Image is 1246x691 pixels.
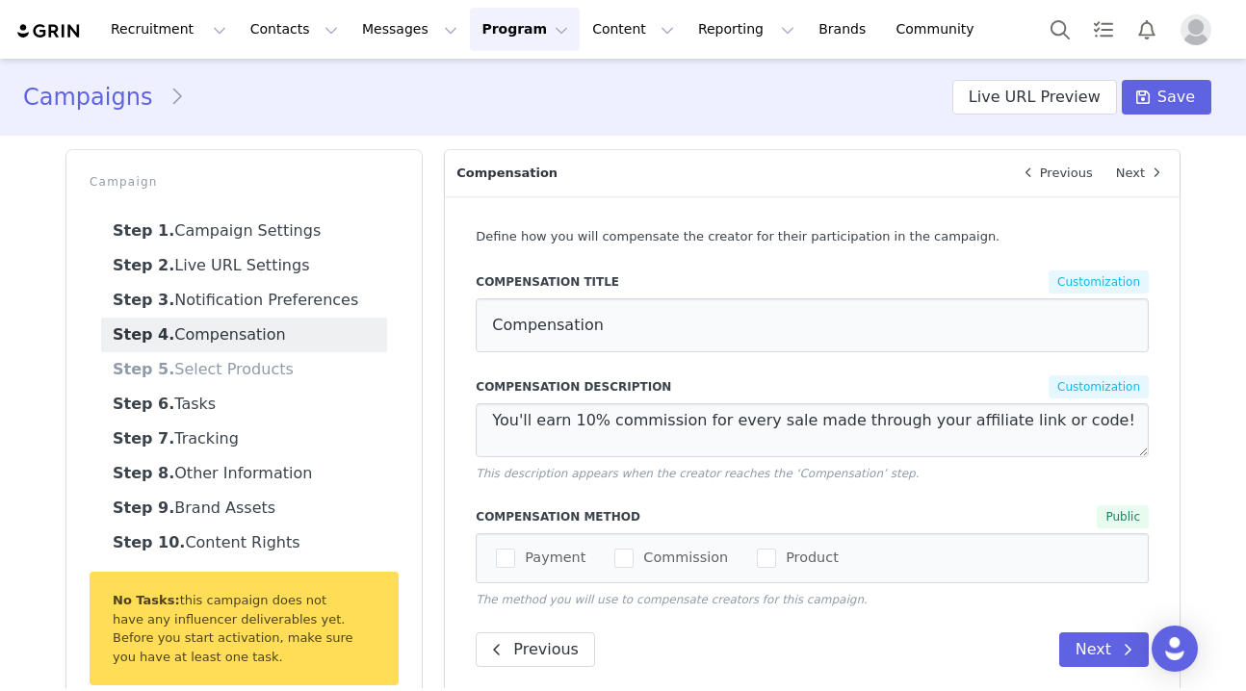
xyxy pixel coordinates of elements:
[1104,150,1180,196] a: Next
[113,256,174,274] strong: Step 2.
[113,499,174,517] strong: Step 9.
[515,549,585,567] span: Payment
[776,549,839,567] span: Product
[470,8,580,51] button: Program
[350,8,469,51] button: Messages
[476,273,810,291] label: Compensation Title
[445,150,1004,196] p: Compensation
[239,8,350,51] button: Contacts
[113,360,174,378] strong: Step 5.
[807,8,883,51] a: Brands
[101,248,387,283] a: Live URL Settings
[1122,80,1211,115] button: Save
[1049,375,1149,398] span: Customization
[101,422,387,456] a: Tracking
[476,591,1149,608] p: The method you will use to compensate creators for this campaign.
[1157,86,1195,109] span: Save
[885,8,995,51] a: Community
[476,632,595,667] button: Previous
[634,549,728,567] span: Commission
[113,291,174,309] strong: Step 3.
[101,352,387,387] a: Select Products
[952,80,1117,115] button: Live URL Preview
[101,387,387,422] a: Tasks
[476,378,810,396] label: Compensation Description
[1049,270,1149,294] span: Customization
[1082,8,1125,51] a: Tasks
[101,491,387,525] a: Brand Assets
[113,395,174,413] strong: Step 6.
[687,8,806,51] button: Reporting
[1097,505,1149,528] span: Public
[1152,626,1198,672] div: Open Intercom Messenger
[113,221,174,240] strong: Step 1.
[113,325,174,344] strong: Step 4.
[496,547,1129,570] div: checkbox-group
[101,283,387,318] a: Notification Preferences
[99,8,238,51] button: Recruitment
[113,593,180,607] strong: No Tasks:
[1169,14,1231,45] button: Profile
[476,508,835,525] label: Compensation Method
[1181,14,1211,45] img: placeholder-profile.jpg
[476,227,1149,246] p: Define how you will compensate the creator for their participation in the campaign.
[113,429,174,448] strong: Step 7.
[101,456,387,491] a: Other Information
[113,464,174,482] strong: Step 8.
[1005,150,1104,196] a: Previous
[23,80,169,115] a: Campaigns
[1126,8,1168,51] button: Notifications
[113,533,185,551] strong: Step 10.
[90,572,399,685] div: this campaign does not have any influencer deliverables yet. Before you start activation, make su...
[1039,8,1081,51] button: Search
[581,8,686,51] button: Content
[15,22,83,40] img: grin logo
[101,214,387,248] a: Campaign Settings
[1059,632,1149,667] button: Next
[101,318,387,352] a: Compensation
[90,173,399,191] p: Campaign
[476,298,1149,352] input: Compensation
[101,525,387,560] a: Content Rights
[476,465,1149,482] p: This description appears when the creator reaches the ‘Compensation’ step.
